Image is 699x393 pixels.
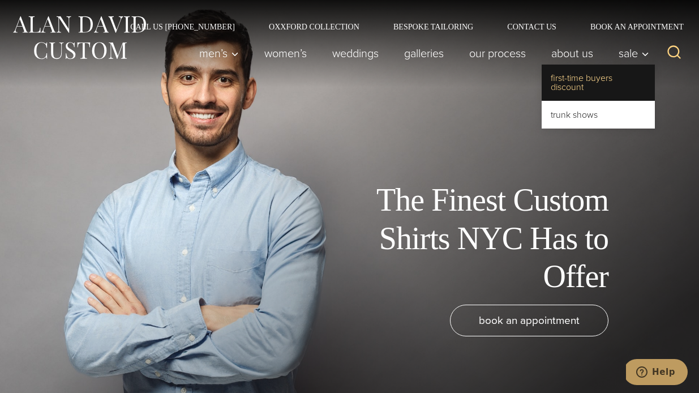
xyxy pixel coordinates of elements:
[573,23,688,31] a: Book an Appointment
[376,23,490,31] a: Bespoke Tailoring
[252,23,376,31] a: Oxxford Collection
[542,101,655,129] a: Trunk Shows
[606,42,655,65] button: Sale sub menu toggle
[490,23,573,31] a: Contact Us
[539,42,606,65] a: About Us
[479,312,580,328] span: book an appointment
[11,12,147,63] img: Alan David Custom
[113,23,252,31] a: Call Us [PHONE_NUMBER]
[113,23,688,31] nav: Secondary Navigation
[252,42,320,65] a: Women’s
[392,42,457,65] a: Galleries
[661,40,688,67] button: View Search Form
[457,42,539,65] a: Our Process
[187,42,655,65] nav: Primary Navigation
[187,42,252,65] button: Men’s sub menu toggle
[450,305,608,336] a: book an appointment
[354,181,608,296] h1: The Finest Custom Shirts NYC Has to Offer
[320,42,392,65] a: weddings
[626,359,688,387] iframe: Opens a widget where you can chat to one of our agents
[542,65,655,101] a: First-Time Buyers Discount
